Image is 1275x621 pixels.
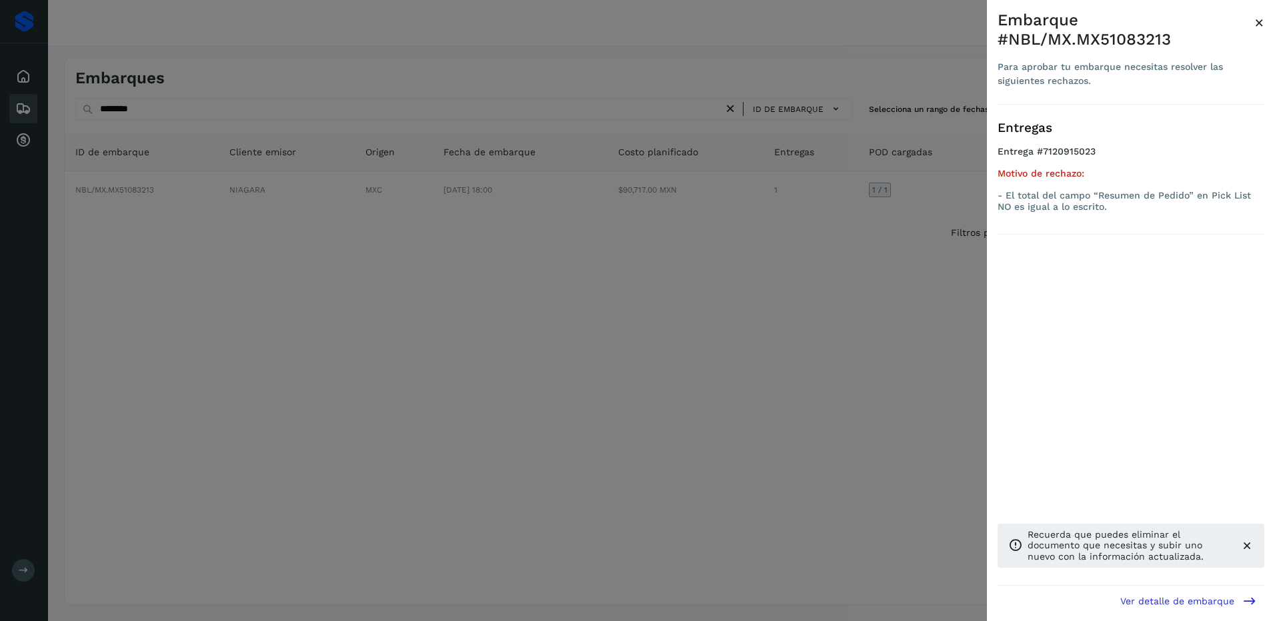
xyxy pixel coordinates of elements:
[998,168,1264,179] h5: Motivo de rechazo:
[998,60,1254,88] div: Para aprobar tu embarque necesitas resolver las siguientes rechazos.
[1028,529,1230,562] p: Recuerda que puedes eliminar el documento que necesitas y subir uno nuevo con la información actu...
[998,190,1264,213] p: - El total del campo “Resumen de Pedido” en Pick List NO es igual a lo escrito.
[1254,13,1264,32] span: ×
[1120,596,1234,606] span: Ver detalle de embarque
[1254,11,1264,35] button: Close
[998,121,1264,136] h3: Entregas
[998,11,1254,49] div: Embarque #NBL/MX.MX51083213
[998,146,1264,168] h4: Entrega #7120915023
[1112,586,1264,616] button: Ver detalle de embarque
